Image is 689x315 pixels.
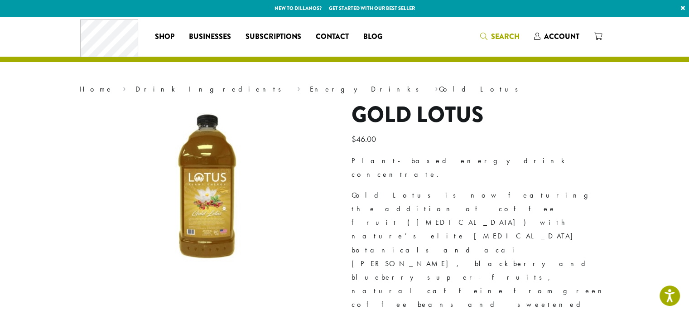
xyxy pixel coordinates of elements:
span: › [297,81,300,95]
span: Subscriptions [246,31,301,43]
a: Search [473,29,527,44]
p: Plant-based energy drink concentrate. [352,154,610,181]
bdi: 46.00 [352,134,378,144]
span: $ [352,134,356,144]
h1: Gold Lotus [352,102,610,128]
a: Get started with our best seller [329,5,415,12]
span: Search [491,31,520,42]
span: › [123,81,126,95]
span: › [434,81,438,95]
a: Shop [148,29,182,44]
span: Blog [363,31,382,43]
a: Home [80,84,113,94]
a: Energy Drinks [310,84,425,94]
span: Contact [316,31,349,43]
a: Drink Ingredients [135,84,287,94]
span: Account [544,31,579,42]
nav: Breadcrumb [80,84,610,95]
span: Businesses [189,31,231,43]
span: Shop [155,31,174,43]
